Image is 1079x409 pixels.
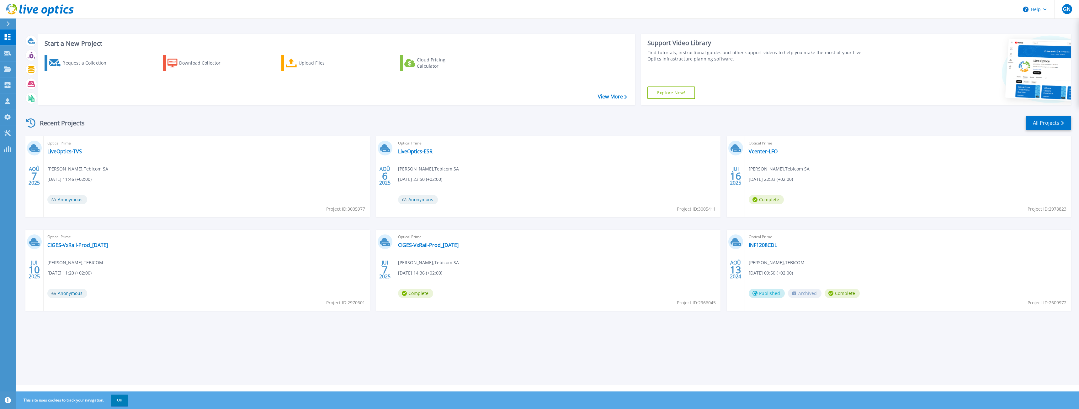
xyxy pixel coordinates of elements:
[417,57,467,69] div: Cloud Pricing Calculator
[24,115,93,131] div: Recent Projects
[47,195,87,204] span: Anonymous
[398,165,459,172] span: [PERSON_NAME] , Tebicom SA
[749,259,805,266] span: [PERSON_NAME] , TEBICOM
[749,242,777,248] a: INF1208CDL
[647,50,872,62] div: Find tutorials, instructional guides and other support videos to help you make the most of your L...
[382,173,388,179] span: 6
[749,176,793,183] span: [DATE] 22:33 (+02:00)
[28,258,40,281] div: JUI 2025
[749,289,785,298] span: Published
[398,270,442,276] span: [DATE] 14:36 (+02:00)
[299,57,349,69] div: Upload Files
[326,206,365,212] span: Project ID: 3005977
[17,395,128,406] span: This site uses cookies to track your navigation.
[163,55,233,71] a: Download Collector
[730,258,741,281] div: AOÛ 2024
[47,242,108,248] a: CIGES-VxRail-Prod_[DATE]
[398,233,717,240] span: Optical Prime
[47,259,103,266] span: [PERSON_NAME] , TEBICOM
[1026,116,1071,130] a: All Projects
[379,258,391,281] div: JUI 2025
[111,395,128,406] button: OK
[398,242,459,248] a: CIGES-VxRail-Prod_[DATE]
[677,206,716,212] span: Project ID: 3005411
[398,259,459,266] span: [PERSON_NAME] , Tebicom SA
[382,267,388,272] span: 7
[825,289,860,298] span: Complete
[28,165,40,187] div: AOÛ 2025
[1063,7,1071,12] span: GN
[47,165,108,172] span: [PERSON_NAME] , Tebicom SA
[29,267,40,272] span: 10
[749,195,784,204] span: Complete
[749,140,1067,147] span: Optical Prime
[730,165,741,187] div: JUI 2025
[31,173,37,179] span: 7
[281,55,351,71] a: Upload Files
[749,270,793,276] span: [DATE] 09:50 (+02:00)
[47,233,366,240] span: Optical Prime
[326,299,365,306] span: Project ID: 2970601
[749,233,1067,240] span: Optical Prime
[398,140,717,147] span: Optical Prime
[598,94,627,100] a: View More
[730,267,741,272] span: 13
[398,148,433,155] a: LiveOptics-ESR
[788,289,821,298] span: Archived
[379,165,391,187] div: AOÛ 2025
[400,55,470,71] a: Cloud Pricing Calculator
[179,57,229,69] div: Download Collector
[47,140,366,147] span: Optical Prime
[47,176,92,183] span: [DATE] 11:46 (+02:00)
[47,270,92,276] span: [DATE] 11:20 (+02:00)
[749,148,778,155] a: Vcenter-LFO
[398,195,438,204] span: Anonymous
[62,57,113,69] div: Request a Collection
[749,165,810,172] span: [PERSON_NAME] , Tebicom SA
[47,289,87,298] span: Anonymous
[730,173,741,179] span: 16
[677,299,716,306] span: Project ID: 2966045
[398,176,442,183] span: [DATE] 23:50 (+02:00)
[45,55,114,71] a: Request a Collection
[398,289,433,298] span: Complete
[647,87,695,99] a: Explore Now!
[647,39,872,47] div: Support Video Library
[45,40,627,47] h3: Start a New Project
[1028,299,1066,306] span: Project ID: 2609972
[1028,206,1066,212] span: Project ID: 2978823
[47,148,82,155] a: LiveOptics-TVS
